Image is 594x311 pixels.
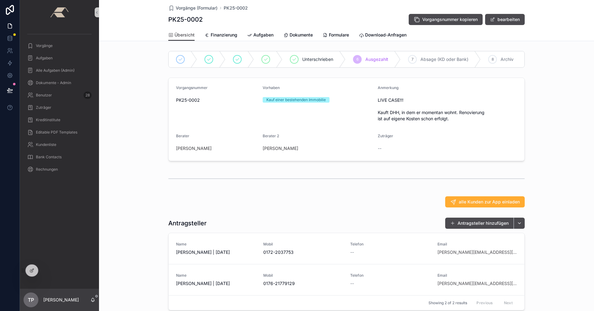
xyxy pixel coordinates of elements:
[459,199,520,205] span: alle Kunden zur App einladen
[24,139,95,150] a: Kundenliste
[378,85,398,90] span: Anmerkung
[501,56,514,62] span: Archiv
[263,85,280,90] span: Vorhaben
[176,249,256,255] span: [PERSON_NAME] | [DATE]
[176,134,189,138] span: Berater
[365,56,388,62] span: Ausgezahlt
[350,280,354,287] span: --
[36,117,60,122] span: Kreditinstitute
[263,249,343,255] span: 0172-2037753
[36,80,71,85] span: Dokumente - Admin
[176,5,217,11] span: Vorgänge (Formular)
[211,32,237,38] span: Finanzierung
[302,56,333,62] span: Unterschrieben
[174,32,195,38] span: Übersicht
[329,32,349,38] span: Formulare
[36,142,56,147] span: Kundenliste
[36,56,53,61] span: Aufgaben
[356,57,359,62] span: 6
[176,273,256,278] span: Name
[485,14,525,25] button: bearbeiten
[36,167,58,172] span: Rechnungen
[323,29,349,42] a: Formulare
[50,7,68,17] img: App logo
[350,242,430,247] span: Telefon
[283,29,313,42] a: Dokumente
[20,25,99,183] div: scrollable content
[24,77,95,88] a: Dokumente - Admin
[36,130,77,135] span: Editable PDF Templates
[365,32,407,38] span: Download-Anfragen
[428,300,467,305] span: Showing 2 of 2 results
[24,164,95,175] a: Rechnungen
[359,29,407,42] a: Download-Anfragen
[247,29,273,42] a: Aufgaben
[24,53,95,64] a: Aufgaben
[411,57,414,62] span: 7
[224,5,248,11] a: PK25-0002
[204,29,237,42] a: Finanzierung
[263,134,279,138] span: Berater 2
[24,102,95,113] a: Zuträger
[168,15,203,24] h1: PK25-0002
[253,32,273,38] span: Aufgaben
[176,242,256,247] span: Name
[24,127,95,138] a: Editable PDF Templates
[168,5,217,11] a: Vorgänge (Formular)
[176,280,256,287] span: [PERSON_NAME] | [DATE]
[445,218,514,229] button: Antragsteller hinzufügen
[36,68,75,73] span: Alle Aufgaben (Admin)
[422,16,478,23] span: Vorgangsnummer kopieren
[290,32,313,38] span: Dokumente
[24,40,95,51] a: Vorgänge
[28,296,34,304] span: TP
[437,242,517,247] span: Email
[24,65,95,76] a: Alle Aufgaben (Admin)
[378,134,393,138] span: Zuträger
[176,145,212,151] a: [PERSON_NAME]
[420,56,468,62] span: Absage (KD oder Bank)
[437,273,517,278] span: Email
[176,97,258,103] span: PK25-0002
[378,97,488,122] span: LIVE CASE!!! Kauft DHH, in dem er momentan wohnt. Renovierung ist auf eigene Kosten schon erfolgt.
[263,242,343,247] span: Mobil
[168,29,195,41] a: Übersicht
[437,280,517,287] a: [PERSON_NAME][EMAIL_ADDRESS][DOMAIN_NAME]
[24,90,95,101] a: Benutzer28
[409,14,483,25] button: Vorgangsnummer kopieren
[36,93,52,98] span: Benutzer
[445,196,525,207] button: alle Kunden zur App einladen
[169,233,524,264] a: Name[PERSON_NAME] | [DATE]Mobil0172-2037753Telefon--Email[PERSON_NAME][EMAIL_ADDRESS][DOMAIN_NAME]
[263,273,343,278] span: Mobil
[437,249,517,255] a: [PERSON_NAME][EMAIL_ADDRESS][DOMAIN_NAME]
[263,280,343,287] span: 0176-21779129
[266,97,326,103] div: Kauf einer bestehenden Immobilie
[36,105,51,110] span: Zuträger
[43,297,79,303] p: [PERSON_NAME]
[169,264,524,295] a: Name[PERSON_NAME] | [DATE]Mobil0176-21779129Telefon--Email[PERSON_NAME][EMAIL_ADDRESS][DOMAIN_NAME]
[36,43,53,48] span: Vorgänge
[350,249,354,255] span: --
[84,92,92,99] div: 28
[168,219,207,228] h1: Antragsteller
[24,114,95,126] a: Kreditinstitute
[492,57,494,62] span: 8
[350,273,430,278] span: Telefon
[263,145,298,151] a: [PERSON_NAME]
[378,145,381,151] span: --
[36,155,62,160] span: Bank Contacts
[24,151,95,163] a: Bank Contacts
[176,85,208,90] span: Vorgangsnummer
